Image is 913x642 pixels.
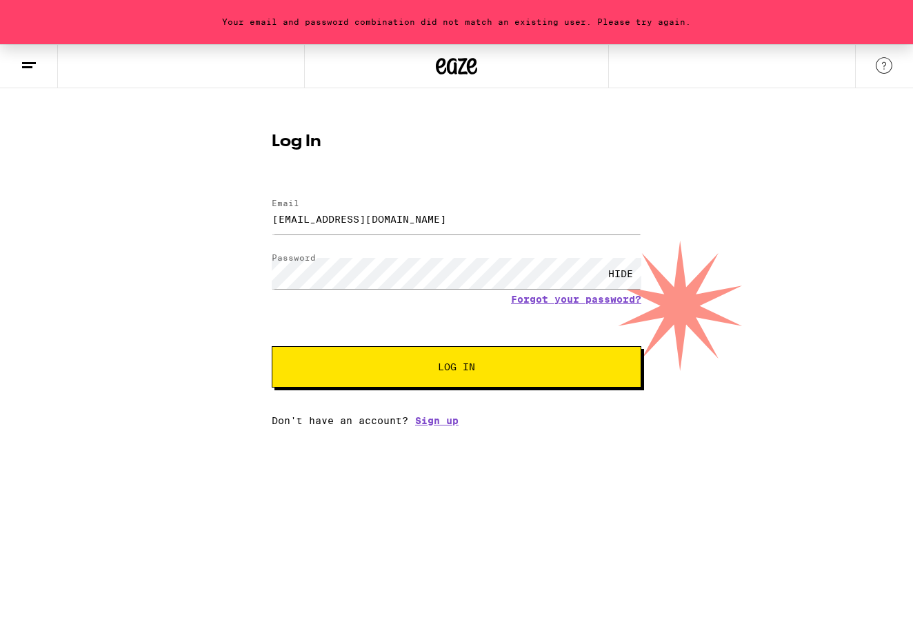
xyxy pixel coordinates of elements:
h1: Log In [272,134,641,150]
button: Log In [272,346,641,388]
span: Log In [438,362,475,372]
input: Email [272,203,641,234]
a: Forgot your password? [511,294,641,305]
label: Password [272,253,316,262]
span: Hi. Need any help? [8,10,99,21]
label: Email [272,199,299,208]
div: Don't have an account? [272,415,641,426]
a: Sign up [415,415,459,426]
div: HIDE [600,258,641,289]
